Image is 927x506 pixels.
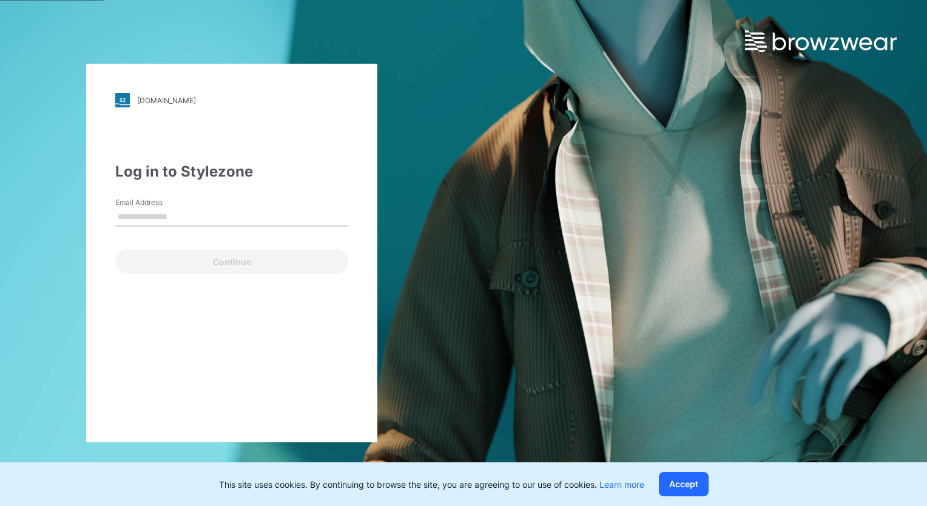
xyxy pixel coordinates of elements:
a: [DOMAIN_NAME] [115,93,348,107]
div: Log in to Stylezone [115,161,348,183]
button: Accept [659,472,709,496]
label: Email Address [115,197,200,208]
a: Learn more [599,479,644,490]
img: browzwear-logo.e42bd6dac1945053ebaf764b6aa21510.svg [745,30,897,52]
div: [DOMAIN_NAME] [137,96,196,105]
img: stylezone-logo.562084cfcfab977791bfbf7441f1a819.svg [115,93,130,107]
p: This site uses cookies. By continuing to browse the site, you are agreeing to our use of cookies. [219,478,644,491]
